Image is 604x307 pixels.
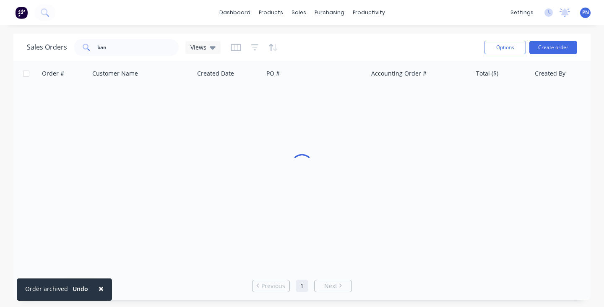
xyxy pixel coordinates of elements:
a: Next page [315,282,351,290]
span: Previous [261,282,285,290]
span: Views [190,43,206,52]
div: Order archived [25,284,68,293]
div: Created By [535,69,565,78]
div: Order # [42,69,64,78]
div: products [255,6,287,19]
span: × [99,283,104,294]
img: Factory [15,6,28,19]
div: Accounting Order # [371,69,427,78]
div: productivity [349,6,389,19]
div: Total ($) [476,69,498,78]
a: Previous page [253,282,289,290]
a: Page 1 is your current page [296,280,308,292]
h1: Sales Orders [27,43,67,51]
a: dashboard [215,6,255,19]
span: Next [324,282,337,290]
div: settings [506,6,538,19]
button: Options [484,41,526,54]
span: PN [582,9,589,16]
button: Close [90,278,112,299]
div: PO # [266,69,280,78]
div: Customer Name [92,69,138,78]
div: sales [287,6,310,19]
input: Search... [97,39,179,56]
div: purchasing [310,6,349,19]
button: Undo [68,283,93,295]
button: Create order [529,41,577,54]
div: Created Date [197,69,234,78]
ul: Pagination [249,280,355,292]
